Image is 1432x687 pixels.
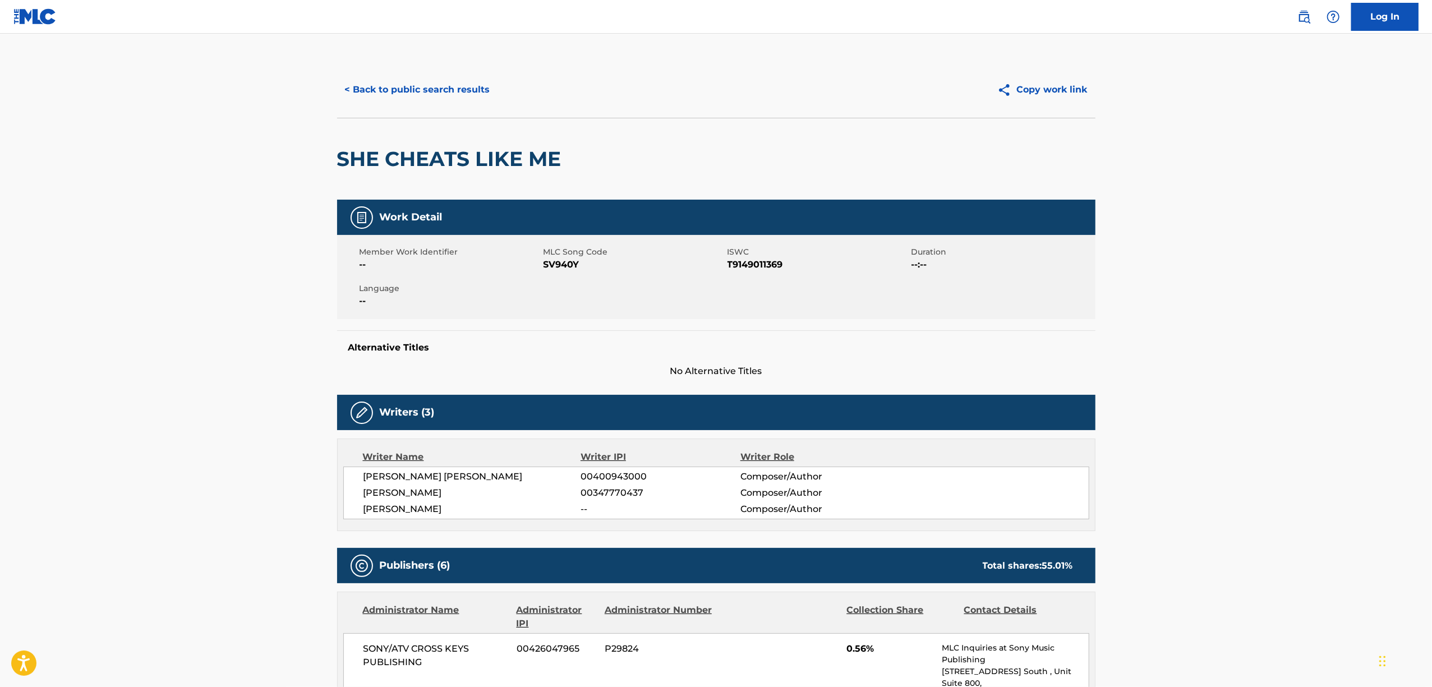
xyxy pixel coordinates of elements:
span: 00426047965 [517,642,596,656]
span: -- [360,294,541,308]
div: Writer Name [363,450,581,464]
a: Public Search [1293,6,1315,28]
button: < Back to public search results [337,76,498,104]
div: Drag [1379,644,1386,678]
img: Writers [355,406,369,419]
span: Member Work Identifier [360,246,541,258]
span: Composer/Author [740,502,886,516]
span: T9149011369 [727,258,909,271]
a: Log In [1351,3,1419,31]
span: Composer/Author [740,470,886,483]
span: 00347770437 [581,486,740,500]
span: P29824 [605,642,713,656]
img: Publishers [355,559,369,573]
span: 0.56% [846,642,933,656]
img: search [1297,10,1311,24]
span: MLC Song Code [544,246,725,258]
span: -- [581,502,740,516]
img: Work Detail [355,211,369,224]
div: Contact Details [964,603,1073,630]
div: Help [1322,6,1344,28]
span: --:-- [911,258,1093,271]
div: Administrator IPI [517,603,596,630]
span: SONY/ATV CROSS KEYS PUBLISHING [363,642,509,669]
div: Total shares: [983,559,1073,573]
h5: Alternative Titles [348,342,1084,353]
div: Writer IPI [581,450,740,464]
span: SV940Y [544,258,725,271]
img: Copy work link [997,83,1017,97]
h5: Work Detail [380,211,443,224]
span: [PERSON_NAME] [363,502,581,516]
img: help [1327,10,1340,24]
span: No Alternative Titles [337,365,1095,378]
div: Administrator Name [363,603,508,630]
h5: Writers (3) [380,406,435,419]
span: Language [360,283,541,294]
div: Administrator Number [605,603,713,630]
div: Writer Role [740,450,886,464]
img: MLC Logo [13,8,57,25]
iframe: Chat Widget [1376,633,1432,687]
span: 00400943000 [581,470,740,483]
span: [PERSON_NAME] [PERSON_NAME] [363,470,581,483]
button: Copy work link [989,76,1095,104]
h5: Publishers (6) [380,559,450,572]
p: MLC Inquiries at Sony Music Publishing [942,642,1088,666]
span: ISWC [727,246,909,258]
span: [PERSON_NAME] [363,486,581,500]
span: -- [360,258,541,271]
span: Duration [911,246,1093,258]
div: Collection Share [846,603,955,630]
span: 55.01 % [1042,560,1073,571]
span: Composer/Author [740,486,886,500]
h2: SHE CHEATS LIKE ME [337,146,567,172]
